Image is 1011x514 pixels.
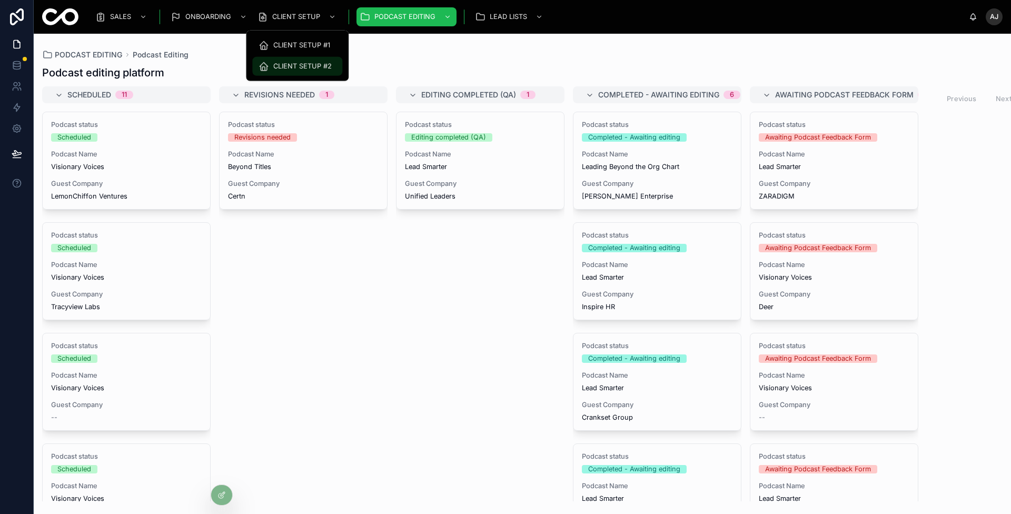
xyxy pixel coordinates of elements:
[51,273,202,282] span: Visionary Voices
[51,121,202,129] span: Podcast status
[990,13,998,21] span: AJ
[750,333,918,431] a: Podcast statusAwaiting Podcast Feedback FormPodcast NameVisionary VoicesGuest Company--
[588,133,680,142] div: Completed - Awaiting editing
[759,495,909,503] span: Lead Smarter
[765,354,871,363] div: Awaiting Podcast Feedback Form
[185,13,231,21] span: ONBOARDING
[759,384,909,392] span: Visionary Voices
[759,342,909,350] span: Podcast status
[582,371,732,380] span: Podcast Name
[588,244,680,252] div: Completed - Awaiting editing
[273,41,330,50] span: CLIENT SETUP #1
[51,495,202,503] span: Visionary Voices
[588,465,680,473] div: Completed - Awaiting editing
[374,13,435,21] span: PODCAST EDITING
[759,192,909,201] span: ZARADIGM
[51,231,202,240] span: Podcast status
[51,384,202,392] span: Visionary Voices
[244,90,315,100] span: Revisions needed
[573,222,741,320] a: Podcast statusCompleted - Awaiting editingPodcast NameLead SmarterGuest CompanyInspire HR
[57,133,91,142] div: Scheduled
[405,192,556,201] span: Unified Leaders
[759,150,909,159] span: Podcast Name
[582,121,732,129] span: Podcast status
[765,244,871,252] div: Awaiting Podcast Feedback Form
[582,163,732,171] span: Leading Beyond the Org Chart
[228,150,379,159] span: Podcast Name
[759,482,909,490] span: Podcast Name
[759,273,909,282] span: Visionary Voices
[775,90,914,100] span: Awaiting Podcast Feedback Form
[51,413,57,422] span: --
[582,384,732,392] span: Lead Smarter
[582,303,732,311] span: Inspire HR
[228,121,379,129] span: Podcast status
[51,371,202,380] span: Podcast Name
[527,91,529,99] div: 1
[765,133,871,142] div: Awaiting Podcast Feedback Form
[252,57,342,76] a: CLIENT SETUP #2
[759,401,909,409] span: Guest Company
[759,261,909,269] span: Podcast Name
[405,150,556,159] span: Podcast Name
[759,413,765,422] span: --
[472,7,548,26] a: LEAD LISTS
[582,180,732,188] span: Guest Company
[759,303,909,311] span: Deer
[582,413,732,422] span: Crankset Group
[57,354,91,363] div: Scheduled
[582,452,732,461] span: Podcast status
[759,290,909,299] span: Guest Company
[51,290,202,299] span: Guest Company
[490,13,527,21] span: LEAD LISTS
[750,112,918,210] a: Podcast statusAwaiting Podcast Feedback FormPodcast NameLead SmarterGuest CompanyZARADIGM
[582,482,732,490] span: Podcast Name
[219,112,388,210] a: Podcast statusRevisions neededPodcast NameBeyond TitlesGuest CompanyCertn
[588,354,680,363] div: Completed - Awaiting editing
[765,465,871,473] div: Awaiting Podcast Feedback Form
[110,13,131,21] span: SALES
[582,401,732,409] span: Guest Company
[582,231,732,240] span: Podcast status
[51,180,202,188] span: Guest Company
[228,192,379,201] span: Certn
[759,371,909,380] span: Podcast Name
[51,261,202,269] span: Podcast Name
[234,133,291,142] div: Revisions needed
[759,163,909,171] span: Lead Smarter
[67,90,111,100] span: Scheduled
[405,180,556,188] span: Guest Company
[582,261,732,269] span: Podcast Name
[51,150,202,159] span: Podcast Name
[254,7,341,26] a: CLIENT SETUP
[51,163,202,171] span: Visionary Voices
[573,112,741,210] a: Podcast statusCompleted - Awaiting editingPodcast NameLeading Beyond the Org ChartGuest Company[P...
[411,133,486,142] div: Editing completed (QA)
[51,401,202,409] span: Guest Company
[598,90,719,100] span: Completed - Awaiting editing
[759,180,909,188] span: Guest Company
[325,91,328,99] div: 1
[42,65,164,80] h1: Podcast editing platform
[51,482,202,490] span: Podcast Name
[92,7,152,26] a: SALES
[51,303,202,311] span: Tracyview Labs
[228,163,379,171] span: Beyond Titles
[730,91,734,99] div: 6
[133,50,189,60] a: Podcast Editing
[750,222,918,320] a: Podcast statusAwaiting Podcast Feedback FormPodcast NameVisionary VoicesGuest CompanyDeer
[405,121,556,129] span: Podcast status
[582,192,732,201] span: [PERSON_NAME] Enterprise
[51,192,202,201] span: LemonChiffon Ventures
[42,50,122,60] a: PODCAST EDITING
[272,13,320,21] span: CLIENT SETUP
[582,273,732,282] span: Lead Smarter
[356,7,457,26] a: PODCAST EDITING
[57,465,91,473] div: Scheduled
[759,231,909,240] span: Podcast status
[252,36,342,55] a: CLIENT SETUP #1
[421,90,516,100] span: Editing completed (QA)
[42,112,211,210] a: Podcast statusScheduledPodcast NameVisionary VoicesGuest CompanyLemonChiffon Ventures
[405,163,556,171] span: Lead Smarter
